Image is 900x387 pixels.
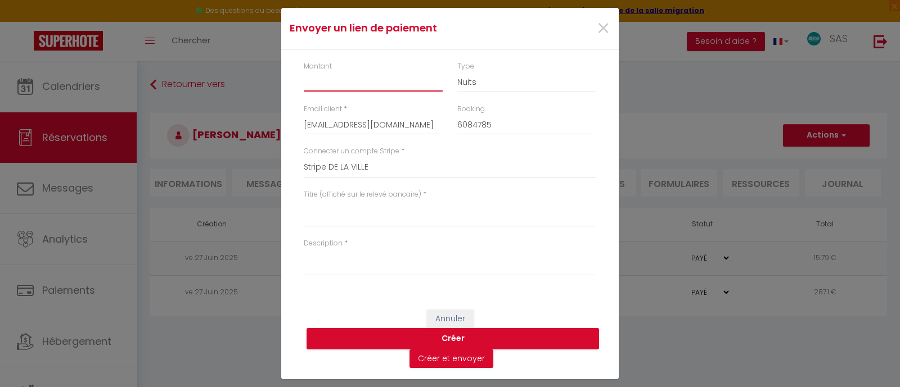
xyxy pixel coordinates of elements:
[409,349,493,368] button: Créer et envoyer
[457,61,474,72] label: Type
[290,20,498,36] h4: Envoyer un lien de paiement
[304,238,343,249] label: Description
[427,309,474,329] button: Annuler
[304,104,342,115] label: Email client
[307,328,599,349] button: Créer
[596,17,610,41] button: Close
[596,12,610,45] span: ×
[304,61,332,72] label: Montant
[457,104,485,115] label: Booking
[304,189,421,200] label: Titre (affiché sur le relevé bancaire)
[304,146,399,157] label: Connecter un compte Stripe
[9,4,43,38] button: Ouvrir le widget de chat LiveChat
